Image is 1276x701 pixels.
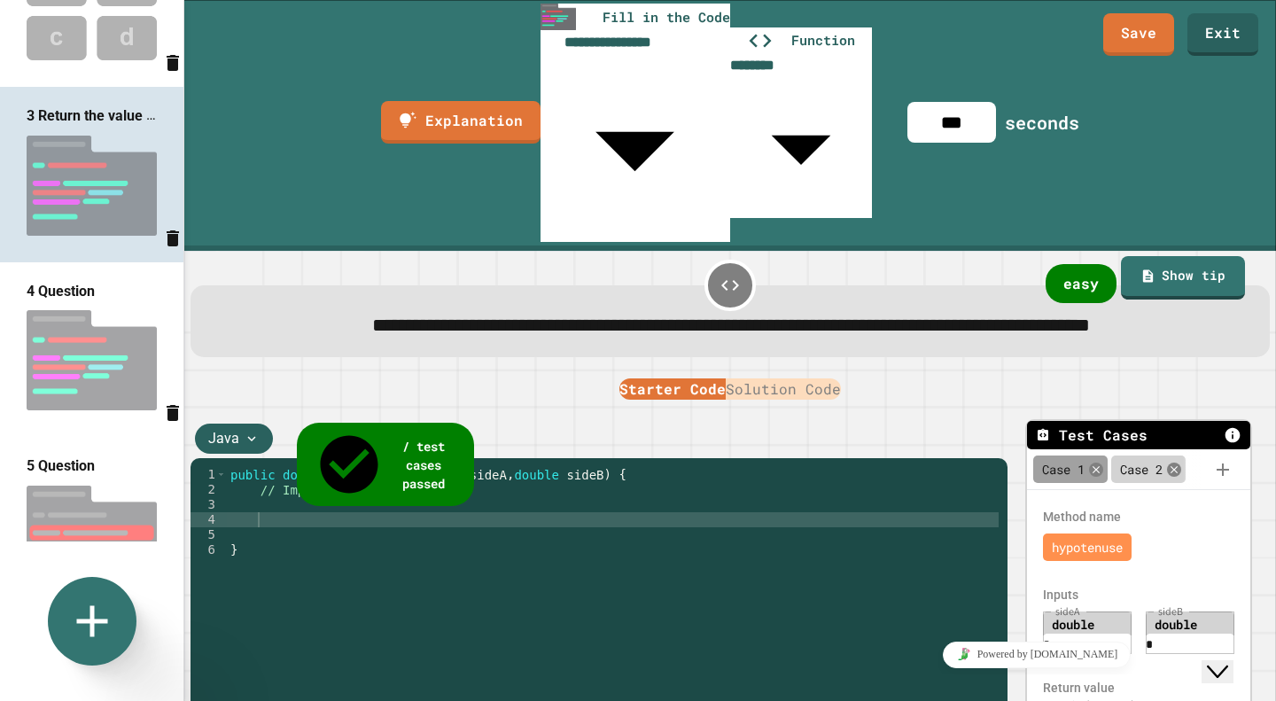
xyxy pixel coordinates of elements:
a: Explanation [381,101,541,144]
iframe: chat widget [1202,630,1258,683]
span: Fill in the Code [603,7,730,27]
a: Save [1103,13,1174,56]
div: Inputs [1036,586,1241,604]
span: Case 2 [1120,460,1163,479]
div: 1 [191,467,227,482]
a: Exit [1187,13,1258,56]
label: sideA [1055,604,1080,619]
button: Delete question [162,395,183,429]
div: Return value [1036,679,1241,697]
span: Case 1 [1042,460,1085,479]
div: 6 [191,542,227,557]
span: Function [791,30,855,51]
button: Delete question [162,220,183,253]
span: 4 Question [27,282,95,299]
button: Starter Code [619,378,726,400]
div: seconds [1005,109,1079,136]
div: hypotenuse [1043,534,1132,561]
div: double [1146,615,1206,634]
label: sideB [1158,604,1183,619]
div: 4 [191,512,227,527]
div: 3 [191,497,227,512]
div: 2 [191,482,227,497]
button: Solution Code [726,378,841,400]
span: 5 Question [27,457,95,474]
div: Method name [1036,508,1241,526]
span: Java [208,428,239,449]
div: double [1043,615,1103,634]
img: ide-thumbnail.png [541,4,575,30]
a: Show tip [1121,256,1245,300]
iframe: chat widget [815,635,1258,674]
div: easy [1046,264,1116,303]
span: 3 Return the value of the hypotenuse of a right triangle given its two sides (sideA and sideB) as... [27,106,666,124]
div: Platform [198,378,1263,401]
span: Test Cases [1059,424,1148,446]
span: Toggle code folding, rows 1 through 6 [216,467,226,482]
span: / test cases passed [391,437,456,493]
button: Delete question [162,45,183,79]
div: 5 [191,527,227,542]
